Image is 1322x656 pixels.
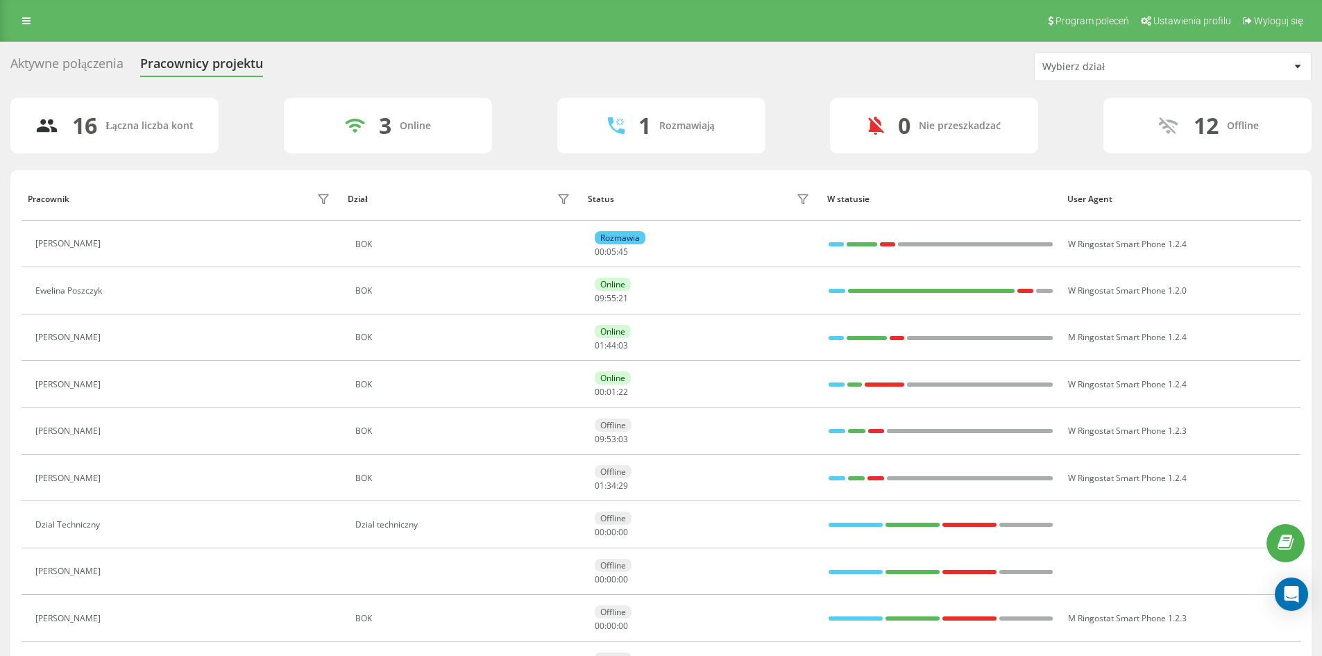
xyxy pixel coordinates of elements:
[595,621,628,631] div: : :
[1068,378,1187,390] span: W Ringostat Smart Phone 1.2.4
[35,426,104,436] div: [PERSON_NAME]
[10,56,124,78] div: Aktywne połączenia
[1275,578,1308,611] div: Open Intercom Messenger
[595,325,631,338] div: Online
[595,620,604,632] span: 00
[1227,120,1259,132] div: Offline
[35,380,104,389] div: [PERSON_NAME]
[595,246,604,258] span: 00
[607,433,616,445] span: 53
[618,480,628,491] span: 29
[607,526,616,538] span: 00
[1068,472,1187,484] span: W Ringostat Smart Phone 1.2.4
[355,520,574,530] div: Dzial techniczny
[607,386,616,398] span: 01
[618,339,628,351] span: 03
[595,419,632,432] div: Offline
[595,526,604,538] span: 00
[898,112,910,139] div: 0
[618,246,628,258] span: 45
[1194,112,1219,139] div: 12
[1056,15,1129,26] span: Program poleceń
[355,380,574,389] div: BOK
[595,512,632,525] div: Offline
[400,120,431,132] div: Online
[72,112,97,139] div: 16
[595,339,604,351] span: 01
[827,194,1054,204] div: W statusie
[35,286,105,296] div: Ewelina Poszczyk
[595,465,632,478] div: Offline
[595,481,628,491] div: : :
[595,435,628,444] div: : :
[1254,15,1303,26] span: Wyloguj się
[1068,425,1187,437] span: W Ringostat Smart Phone 1.2.3
[355,286,574,296] div: BOK
[919,120,1001,132] div: Nie przeszkadzać
[595,292,604,304] span: 09
[1068,331,1187,343] span: M Ringostat Smart Phone 1.2.4
[595,528,628,537] div: : :
[595,294,628,303] div: : :
[595,341,628,351] div: : :
[607,292,616,304] span: 55
[1068,238,1187,250] span: W Ringostat Smart Phone 1.2.4
[638,112,651,139] div: 1
[618,620,628,632] span: 00
[595,480,604,491] span: 01
[355,426,574,436] div: BOK
[595,387,628,397] div: : :
[355,239,574,249] div: BOK
[35,239,104,249] div: [PERSON_NAME]
[105,120,193,132] div: Łączna liczba kont
[355,614,574,623] div: BOK
[588,194,614,204] div: Status
[607,620,616,632] span: 00
[595,559,632,572] div: Offline
[140,56,263,78] div: Pracownicy projektu
[35,473,104,483] div: [PERSON_NAME]
[35,520,103,530] div: Dzial Techniczny
[607,246,616,258] span: 05
[618,386,628,398] span: 22
[1153,15,1231,26] span: Ustawienia profilu
[607,573,616,585] span: 00
[607,480,616,491] span: 34
[28,194,69,204] div: Pracownik
[618,292,628,304] span: 21
[607,339,616,351] span: 44
[595,605,632,619] div: Offline
[595,433,604,445] span: 09
[595,386,604,398] span: 00
[595,371,631,385] div: Online
[1068,285,1187,296] span: W Ringostat Smart Phone 1.2.0
[618,526,628,538] span: 00
[595,278,631,291] div: Online
[35,566,104,576] div: [PERSON_NAME]
[618,573,628,585] span: 00
[355,473,574,483] div: BOK
[1042,61,1208,73] div: Wybierz dział
[595,247,628,257] div: : :
[35,614,104,623] div: [PERSON_NAME]
[595,575,628,584] div: : :
[618,433,628,445] span: 03
[35,333,104,342] div: [PERSON_NAME]
[348,194,367,204] div: Dział
[355,333,574,342] div: BOK
[595,231,645,244] div: Rozmawia
[379,112,391,139] div: 3
[1067,194,1294,204] div: User Agent
[659,120,715,132] div: Rozmawiają
[595,573,604,585] span: 00
[1068,612,1187,624] span: M Ringostat Smart Phone 1.2.3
